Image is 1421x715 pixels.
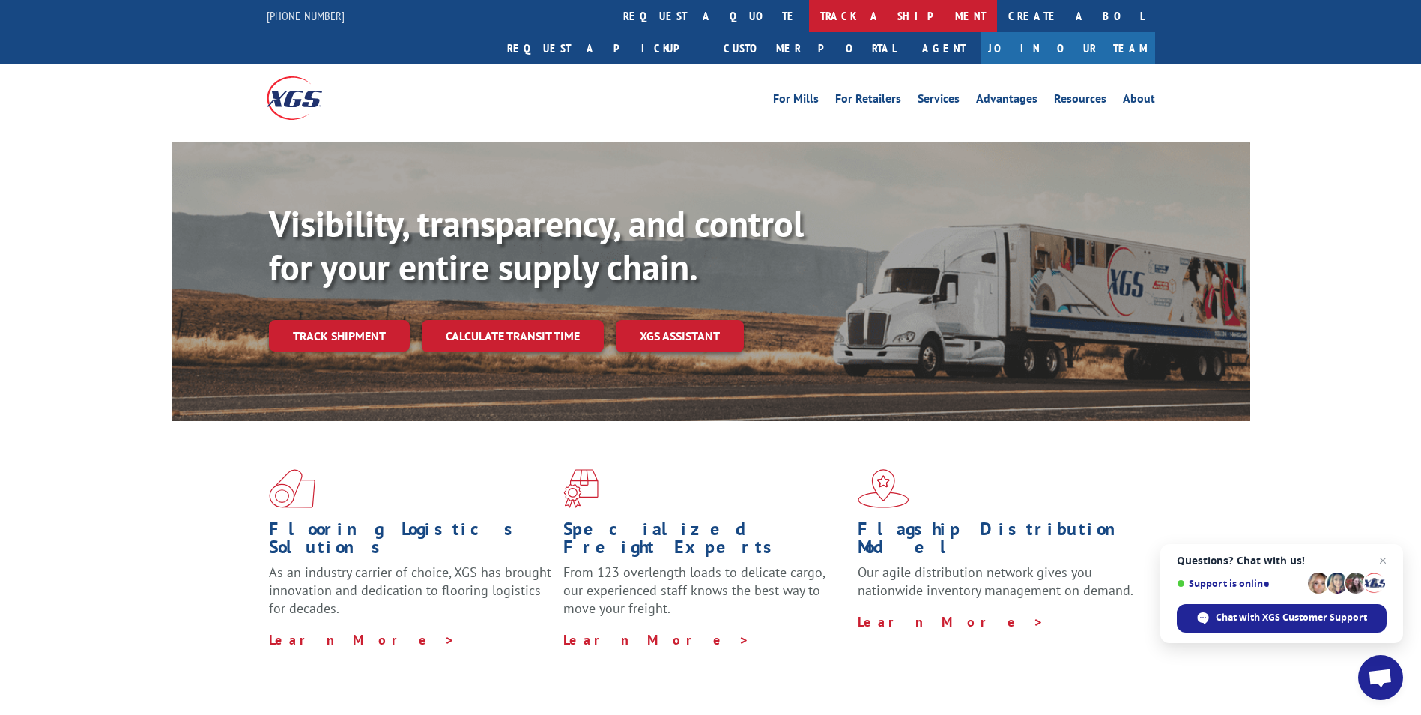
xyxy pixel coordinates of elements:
span: Support is online [1177,578,1303,589]
img: xgs-icon-total-supply-chain-intelligence-red [269,469,315,508]
a: [PHONE_NUMBER] [267,8,345,23]
a: Learn More > [563,631,750,648]
a: Learn More > [858,613,1044,630]
a: Resources [1054,93,1106,109]
a: About [1123,93,1155,109]
h1: Flooring Logistics Solutions [269,520,552,564]
a: Join Our Team [981,32,1155,64]
img: xgs-icon-flagship-distribution-model-red [858,469,909,508]
a: XGS ASSISTANT [616,320,744,352]
h1: Specialized Freight Experts [563,520,846,564]
a: For Retailers [835,93,901,109]
a: Customer Portal [712,32,907,64]
a: Calculate transit time [422,320,604,352]
h1: Flagship Distribution Model [858,520,1141,564]
a: Request a pickup [496,32,712,64]
span: Our agile distribution network gives you nationwide inventory management on demand. [858,564,1133,599]
img: xgs-icon-focused-on-flooring-red [563,469,599,508]
b: Visibility, transparency, and control for your entire supply chain. [269,200,804,290]
span: As an industry carrier of choice, XGS has brought innovation and dedication to flooring logistics... [269,564,551,617]
a: Track shipment [269,320,410,352]
a: For Mills [773,93,819,109]
div: Chat with XGS Customer Support [1177,604,1387,633]
div: Open chat [1358,655,1403,700]
span: Questions? Chat with us! [1177,555,1387,567]
p: From 123 overlength loads to delicate cargo, our experienced staff knows the best way to move you... [563,564,846,630]
span: Close chat [1374,552,1392,570]
a: Services [918,93,960,109]
a: Learn More > [269,631,455,648]
a: Agent [907,32,981,64]
a: Advantages [976,93,1037,109]
span: Chat with XGS Customer Support [1216,611,1367,624]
